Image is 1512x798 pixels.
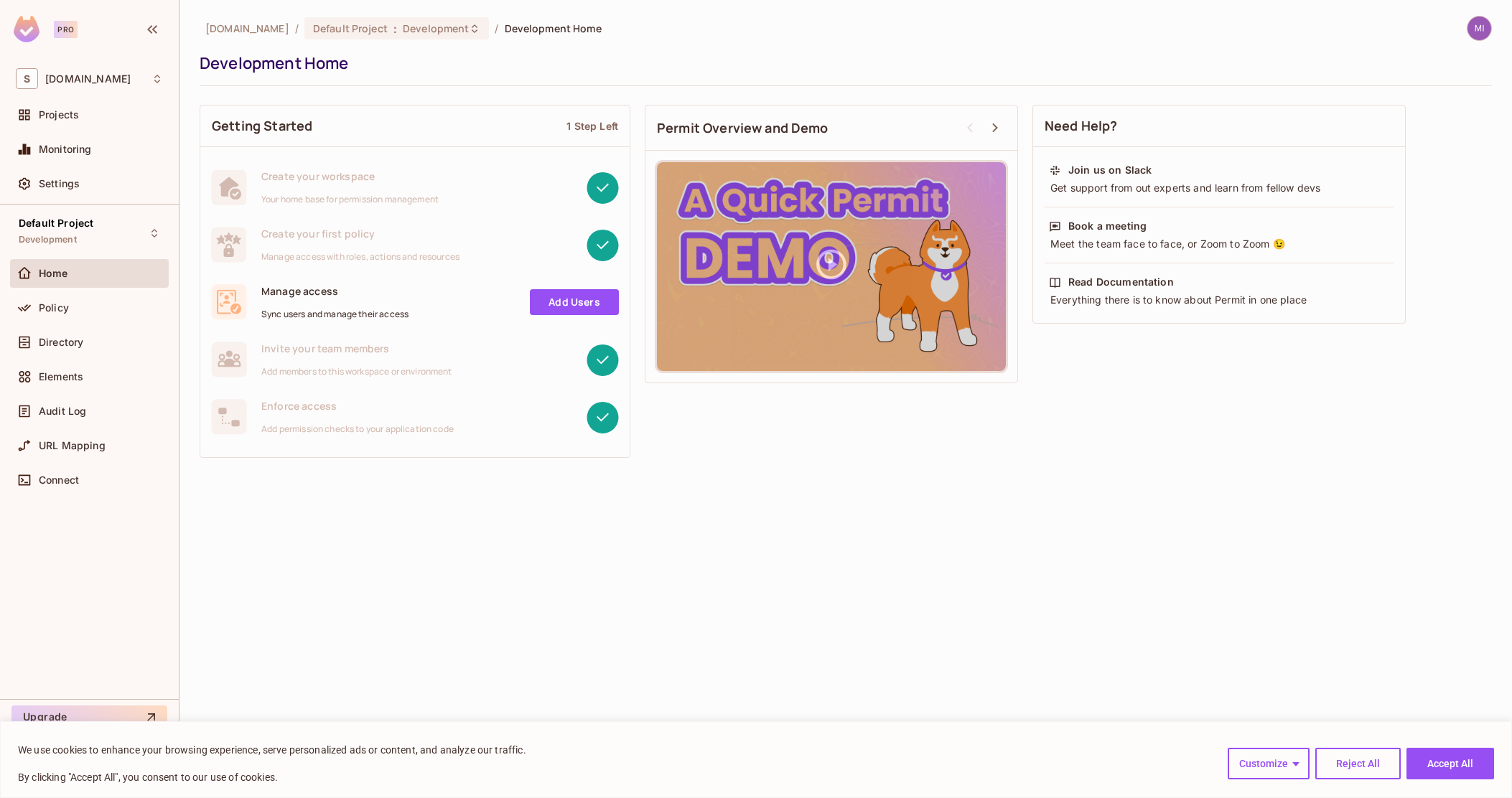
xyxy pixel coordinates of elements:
span: Your home base for permission management [261,194,439,205]
button: Accept All [1406,748,1494,779]
button: Customize [1228,748,1310,779]
p: We use cookies to enhance your browsing experience, serve personalized ads or content, and analyz... [18,741,526,759]
div: Development Home [200,52,1485,74]
span: Monitoring [39,144,92,155]
a: Add Users [530,289,619,315]
div: Join us on Slack [1068,163,1152,177]
span: Add permission checks to your application code [261,423,454,435]
span: Directory [39,337,83,348]
span: Invite your team members [261,342,452,355]
div: 1 Step Left [566,119,618,133]
span: Create your first policy [261,227,459,240]
button: Reject All [1315,748,1401,779]
span: Need Help? [1045,117,1118,135]
p: By clicking "Accept All", you consent to our use of cookies. [18,769,526,786]
span: URL Mapping [39,440,106,451]
span: Permit Overview and Demo [657,119,829,137]
span: Add members to this workspace or environment [261,366,452,377]
span: the active workspace [205,22,289,35]
span: Connect [39,474,79,486]
span: Development Home [505,22,602,35]
span: Policy [39,302,69,314]
span: Audit Log [39,405,86,417]
span: Workspace: sea.live [45,73,131,85]
span: Getting Started [212,117,312,135]
span: Development [19,234,77,245]
span: Create your workspace [261,169,439,183]
span: Development [403,22,469,35]
span: Manage access [261,284,409,298]
span: Default Project [313,22,388,35]
div: Read Documentation [1068,275,1174,289]
img: michal.wojcik@testshipping.com [1467,17,1491,40]
li: / [295,22,299,35]
span: Enforce access [261,399,454,413]
span: Home [39,268,68,279]
div: Book a meeting [1068,219,1147,233]
div: Get support from out experts and learn from fellow devs [1049,181,1389,195]
span: Projects [39,109,79,121]
img: SReyMgAAAABJRU5ErkJggg== [14,16,39,42]
span: Settings [39,178,80,189]
span: Manage access with roles, actions and resources [261,251,459,263]
span: Sync users and manage their access [261,309,409,320]
span: S [16,68,38,89]
div: Pro [54,21,78,38]
span: : [393,23,398,34]
li: / [495,22,498,35]
div: Everything there is to know about Permit in one place [1049,293,1389,307]
button: Upgrade [11,705,167,728]
div: Meet the team face to face, or Zoom to Zoom 😉 [1049,237,1389,251]
span: Elements [39,371,83,382]
span: Default Project [19,217,93,229]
